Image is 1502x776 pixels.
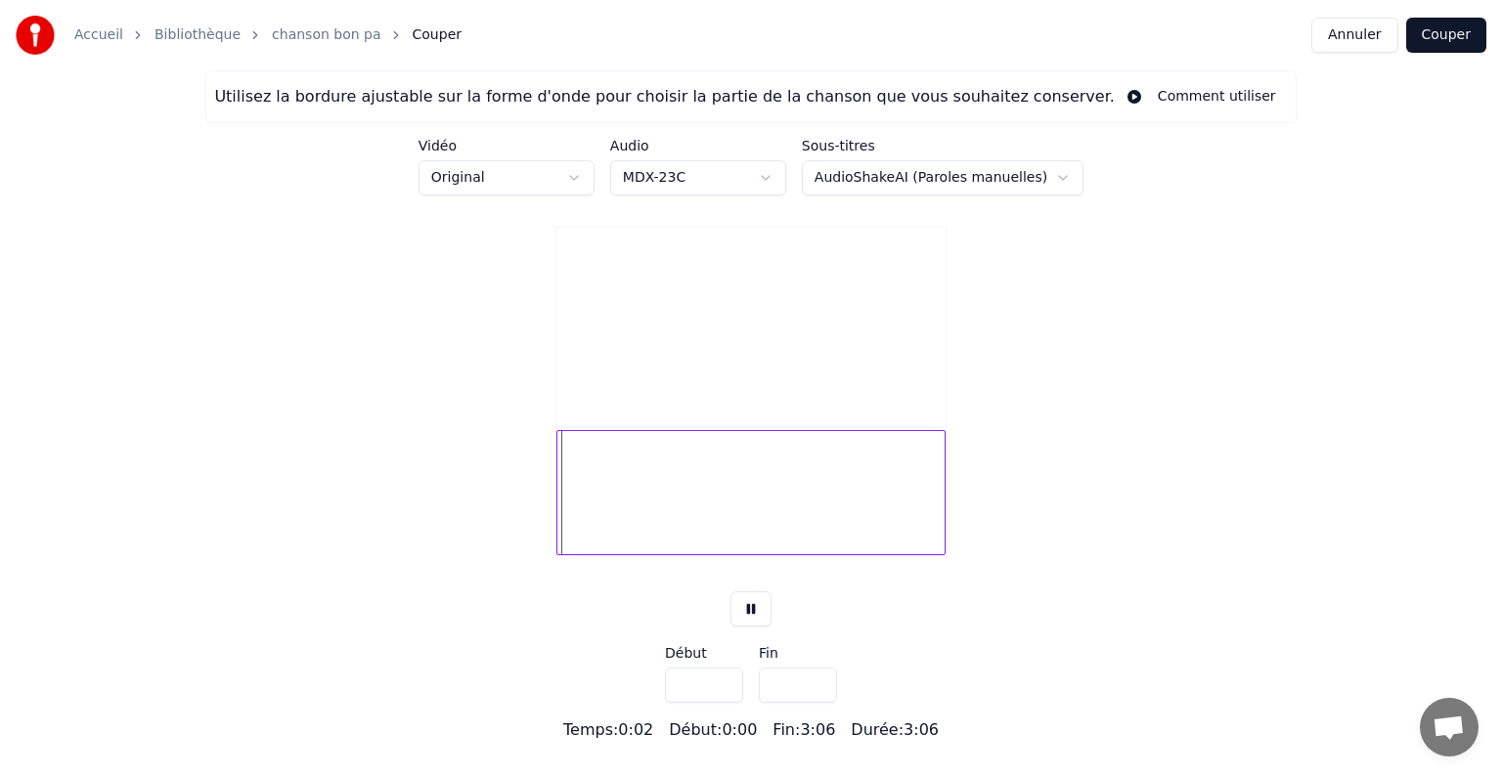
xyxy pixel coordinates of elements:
[759,646,837,660] label: Fin
[1115,79,1288,114] button: Comment utiliser
[74,25,123,45] a: Accueil
[16,16,55,55] img: youka
[669,718,757,742] div: Début : 0:00
[610,139,786,152] label: Audio
[272,25,380,45] a: chanson bon pa
[665,646,743,660] label: Début
[155,25,241,45] a: Bibliothèque
[214,85,1114,108] div: Utilisez la bordure ajustable sur la forme d'onde pour choisir la partie de la chanson que vous s...
[1420,698,1479,756] div: Ouvrir le chat
[413,25,462,45] span: Couper
[773,718,835,742] div: Fin : 3:06
[419,139,595,152] label: Vidéo
[74,25,462,45] nav: breadcrumb
[802,139,1083,152] label: Sous-titres
[1311,18,1397,53] button: Annuler
[563,718,653,742] div: Temps : 0:02
[1406,18,1486,53] button: Couper
[851,718,939,742] div: Durée : 3:06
